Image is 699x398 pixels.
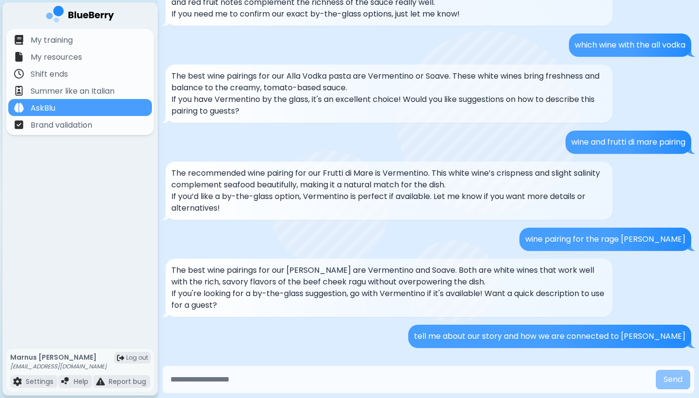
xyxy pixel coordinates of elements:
span: Log out [126,354,148,362]
img: file icon [14,120,24,130]
p: tell me about our story and how we are connected to [PERSON_NAME] [414,331,685,342]
img: file icon [61,377,70,386]
p: AskBlu [31,102,55,114]
p: [EMAIL_ADDRESS][DOMAIN_NAME] [10,363,107,370]
img: company logo [46,6,114,26]
p: If you’d like a by-the-glass option, Vermentino is perfect if available. Let me know if you want ... [171,191,607,214]
p: Marnus [PERSON_NAME] [10,353,107,362]
p: The recommended wine pairing for our Frutti di Mare is Vermentino. This white wine’s crispness an... [171,167,607,191]
img: file icon [13,377,22,386]
p: My training [31,34,73,46]
p: Report bug [109,377,146,386]
img: file icon [96,377,105,386]
button: Send [656,370,690,389]
img: logout [117,354,124,362]
p: Settings [26,377,53,386]
p: If you have Vermentino by the glass, it's an excellent choice! Would you like suggestions on how ... [171,94,607,117]
p: Shift ends [31,68,68,80]
img: file icon [14,86,24,96]
p: If you need me to confirm our exact by-the-glass options, just let me know! [171,8,607,20]
p: which wine with the all vodka [575,39,685,51]
p: The best wine pairings for our Alla Vodka pasta are Vermentino or Soave. These white wines bring ... [171,70,607,94]
p: wine and frutti di mare pairing [571,136,685,148]
img: file icon [14,103,24,113]
p: If you're looking for a by-the-glass suggestion, go with Vermentino if it's available! Want a qui... [171,288,607,311]
p: Summer like an Italian [31,85,115,97]
p: Help [74,377,88,386]
p: wine pairing for the rage [PERSON_NAME] [525,233,685,245]
img: file icon [14,35,24,45]
p: Brand validation [31,119,92,131]
p: The best wine pairings for our [PERSON_NAME] are Vermentino and Soave. Both are white wines that ... [171,265,607,288]
p: My resources [31,51,82,63]
img: file icon [14,52,24,62]
img: file icon [14,69,24,79]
